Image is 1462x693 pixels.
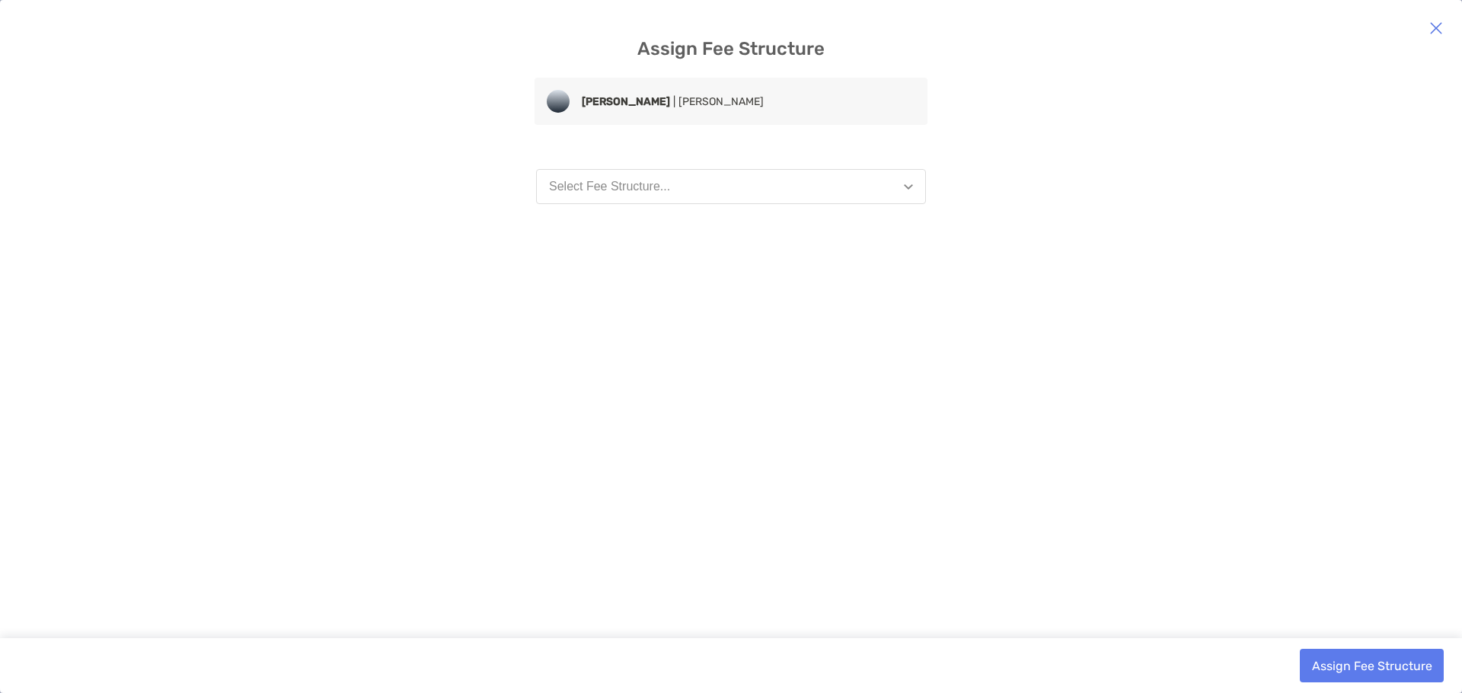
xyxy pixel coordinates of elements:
strong: [PERSON_NAME] [582,95,670,108]
img: companyLogo [547,90,570,113]
img: Open dropdown arrow [904,184,913,190]
div: Select Fee Structure... [549,180,670,193]
span: | [673,95,675,108]
span: [PERSON_NAME] [678,95,764,108]
h3: Assign Fee Structure [637,38,825,59]
button: Select Fee Structure... [536,169,926,204]
button: Assign Fee Structure [1300,649,1444,682]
